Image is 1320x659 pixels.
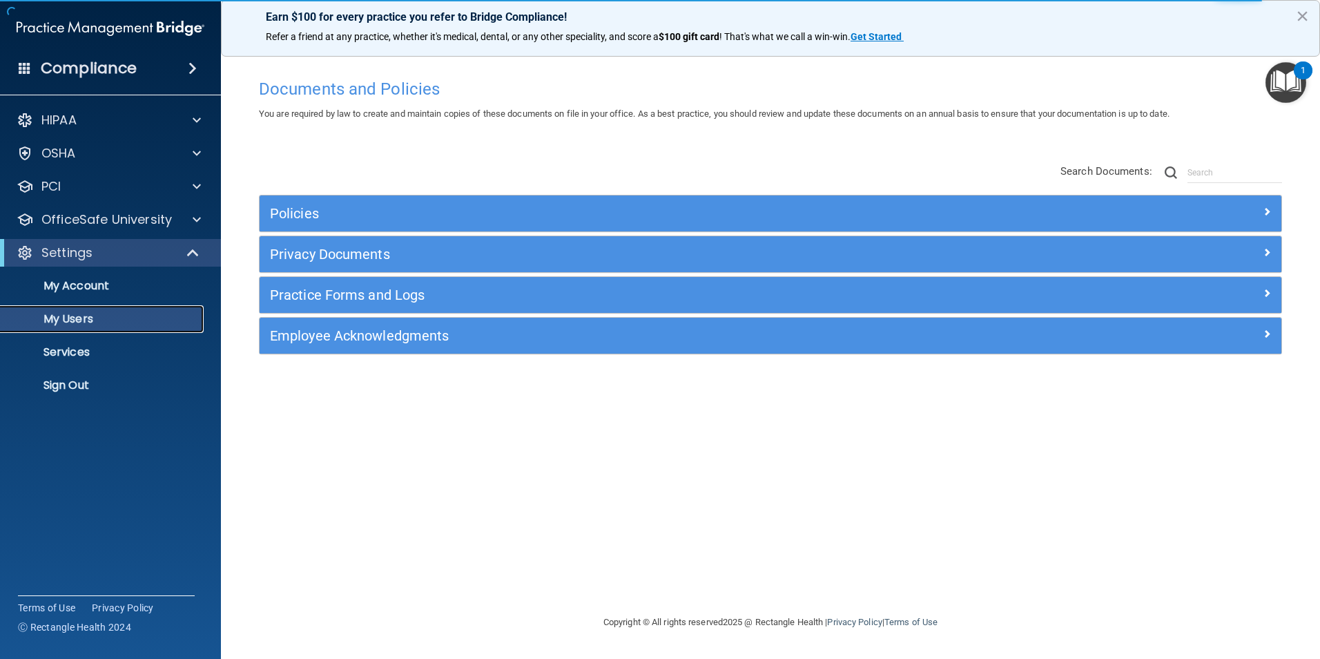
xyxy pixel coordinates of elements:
h4: Documents and Policies [259,80,1282,98]
a: OSHA [17,145,201,162]
span: You are required by law to create and maintain copies of these documents on file in your office. ... [259,108,1169,119]
p: Services [9,345,197,359]
p: OfficeSafe University [41,211,172,228]
button: Open Resource Center, 1 new notification [1265,62,1306,103]
a: Employee Acknowledgments [270,325,1271,347]
p: My Users [9,312,197,326]
a: Practice Forms and Logs [270,284,1271,306]
h5: Employee Acknowledgments [270,328,1016,343]
a: Settings [17,245,200,261]
div: Copyright © All rights reserved 2025 @ Rectangle Health | | [518,600,1022,644]
p: Settings [41,245,93,261]
img: PMB logo [17,15,204,42]
p: Earn $100 for every practice you refer to Bridge Compliance! [266,10,1275,23]
a: Policies [270,202,1271,225]
h4: Compliance [41,59,137,78]
a: Get Started [851,31,904,42]
a: Terms of Use [884,617,938,627]
strong: Get Started [851,31,902,42]
button: Close [1296,5,1309,27]
a: PCI [17,178,201,195]
a: Privacy Policy [827,617,882,627]
span: Search Documents: [1060,165,1152,178]
a: Terms of Use [18,601,75,615]
div: 1 [1301,70,1306,88]
p: PCI [41,178,61,195]
span: Refer a friend at any practice, whether it's medical, dental, or any other speciality, and score a [266,31,659,42]
p: Sign Out [9,379,197,392]
p: OSHA [41,145,76,162]
h5: Policies [270,206,1016,221]
strong: $100 gift card [659,31,719,42]
h5: Practice Forms and Logs [270,287,1016,303]
a: HIPAA [17,112,201,128]
h5: Privacy Documents [270,247,1016,262]
p: HIPAA [41,112,77,128]
a: OfficeSafe University [17,211,201,228]
a: Privacy Policy [92,601,154,615]
span: Ⓒ Rectangle Health 2024 [18,620,131,634]
p: My Account [9,279,197,293]
input: Search [1187,162,1282,183]
a: Privacy Documents [270,243,1271,265]
span: ! That's what we call a win-win. [719,31,851,42]
img: ic-search.3b580494.png [1165,166,1177,179]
